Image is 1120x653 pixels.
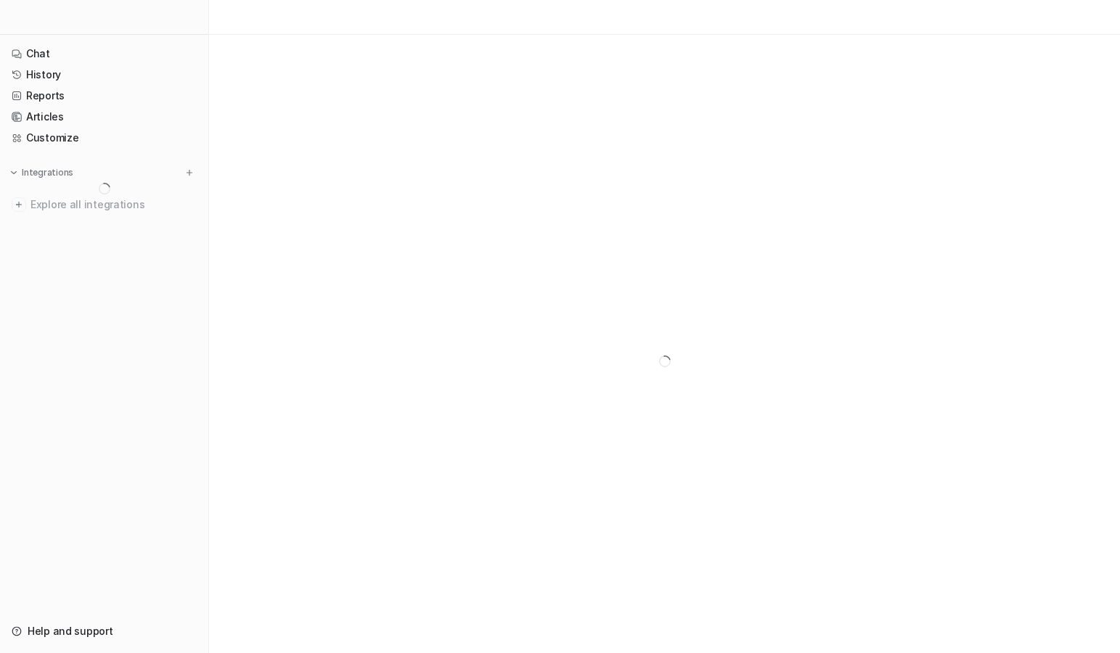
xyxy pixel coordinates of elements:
[12,197,26,212] img: explore all integrations
[9,168,19,178] img: expand menu
[22,167,73,178] p: Integrations
[6,86,203,106] a: Reports
[6,165,78,180] button: Integrations
[6,44,203,64] a: Chat
[30,193,197,216] span: Explore all integrations
[6,621,203,641] a: Help and support
[6,107,203,127] a: Articles
[6,194,203,215] a: Explore all integrations
[6,65,203,85] a: History
[184,168,195,178] img: menu_add.svg
[6,128,203,148] a: Customize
